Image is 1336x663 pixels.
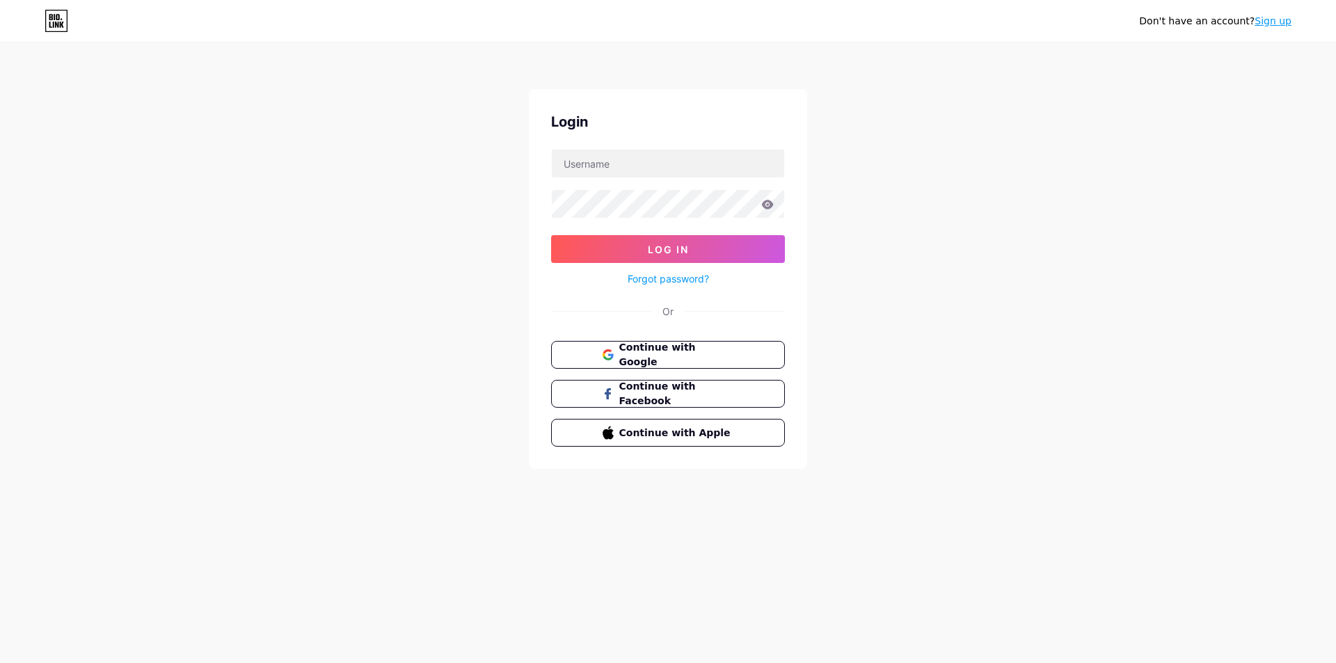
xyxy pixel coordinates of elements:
[619,340,734,369] span: Continue with Google
[1139,14,1291,29] div: Don't have an account?
[552,150,784,177] input: Username
[1255,15,1291,26] a: Sign up
[619,426,734,440] span: Continue with Apple
[551,380,785,408] button: Continue with Facebook
[662,304,674,319] div: Or
[551,341,785,369] button: Continue with Google
[551,235,785,263] button: Log In
[551,111,785,132] div: Login
[619,379,734,408] span: Continue with Facebook
[648,243,689,255] span: Log In
[628,271,709,286] a: Forgot password?
[551,419,785,447] button: Continue with Apple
